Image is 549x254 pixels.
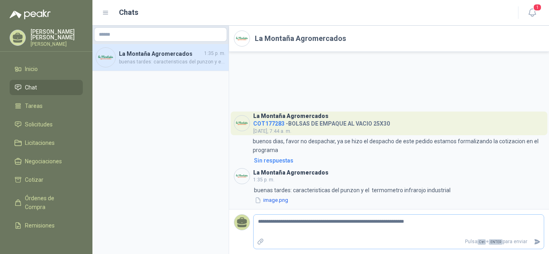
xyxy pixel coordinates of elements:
span: Negociaciones [25,157,62,166]
a: Sin respuestas [252,156,544,165]
span: Órdenes de Compra [25,194,75,211]
span: buenas tardes: caracteristicas del punzon y el termometro infrarojo industrial [119,58,225,66]
label: Adjuntar archivos [254,235,267,249]
h4: - BOLSAS DE EMPAQUE AL VACIO 25X30 [253,118,390,126]
span: Solicitudes [25,120,53,129]
button: image.png [254,196,289,205]
a: Solicitudes [10,117,83,132]
div: Sin respuestas [254,156,293,165]
a: Company LogoLa Montaña Agromercados1:35 p. m.buenas tardes: caracteristicas del punzon y el termo... [92,44,229,71]
h3: La Montaña Agromercados [253,171,328,175]
a: Licitaciones [10,135,83,150]
p: buenas tardes: caracteristicas del punzon y el termometro infrarojo industrial [254,186,451,195]
span: Tareas [25,102,43,110]
p: [PERSON_NAME] [PERSON_NAME] [31,29,83,40]
span: COT177283 [253,120,285,127]
a: Remisiones [10,218,83,233]
span: Inicio [25,65,38,73]
span: Chat [25,83,37,92]
a: Órdenes de Compra [10,191,83,215]
a: Chat [10,80,83,95]
a: Cotizar [10,172,83,187]
img: Company Logo [234,169,250,184]
h4: La Montaña Agromercados [119,49,203,58]
img: Company Logo [234,31,250,46]
span: Cotizar [25,175,43,184]
span: 1:35 p. m. [253,177,274,183]
a: Negociaciones [10,154,83,169]
p: [PERSON_NAME] [31,42,83,47]
p: Pulsa + para enviar [267,235,531,249]
img: Company Logo [234,116,250,131]
span: ENTER [489,239,503,245]
button: Enviar [531,235,544,249]
span: 1 [533,4,542,11]
p: buenos dias, favor no despachar, ya se hizo el despacho de este pedido estamos formalizando la co... [253,137,544,154]
button: 1 [525,6,539,20]
span: Licitaciones [25,138,55,147]
img: Company Logo [96,48,115,67]
span: Remisiones [25,221,55,230]
h1: Chats [119,7,138,18]
span: [DATE], 7:44 a. m. [253,128,291,134]
span: 1:35 p. m. [204,50,225,57]
img: Logo peakr [10,10,51,19]
a: Tareas [10,98,83,114]
h2: La Montaña Agromercados [255,33,346,44]
a: Inicio [10,61,83,77]
h3: La Montaña Agromercados [253,114,328,118]
span: Ctrl [477,239,486,245]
